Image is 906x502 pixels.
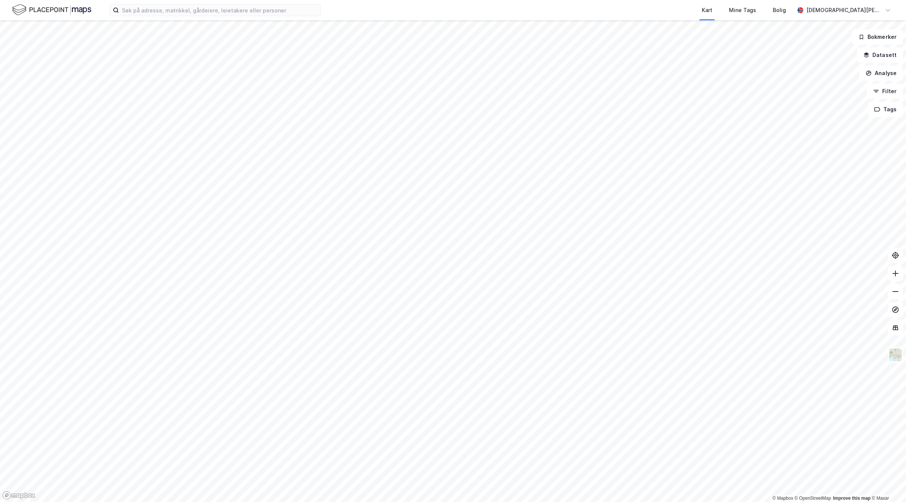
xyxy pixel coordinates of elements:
img: logo.f888ab2527a4732fd821a326f86c7f29.svg [12,3,91,17]
a: Mapbox homepage [2,491,35,500]
button: Datasett [857,48,903,63]
div: [DEMOGRAPHIC_DATA][PERSON_NAME] [806,6,882,15]
div: Kart [702,6,712,15]
a: Mapbox [772,496,793,501]
button: Tags [868,102,903,117]
img: Z [888,348,903,362]
div: Mine Tags [729,6,756,15]
iframe: Chat Widget [868,466,906,502]
div: Bolig [773,6,786,15]
button: Bokmerker [852,29,903,45]
input: Søk på adresse, matrikkel, gårdeiere, leietakere eller personer [119,5,320,16]
a: OpenStreetMap [795,496,831,501]
a: Improve this map [833,496,871,501]
button: Filter [867,84,903,99]
button: Analyse [859,66,903,81]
